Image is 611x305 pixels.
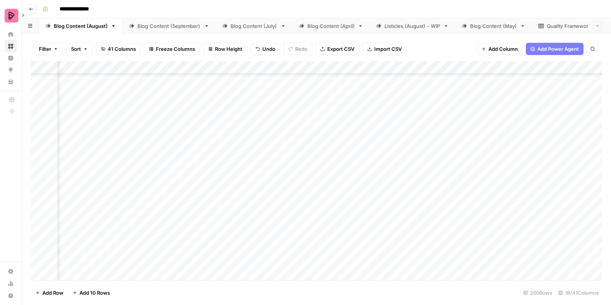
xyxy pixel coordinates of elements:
[488,45,518,53] span: Add Column
[283,43,312,55] button: Redo
[547,22,592,30] div: Quality Framework
[216,18,293,34] a: Blog Content (July)
[477,43,523,55] button: Add Column
[5,6,17,25] button: Workspace: Preply
[455,18,532,34] a: Blog Content (May)
[262,45,275,53] span: Undo
[5,64,17,76] a: Opportunities
[123,18,216,34] a: Blog Content (September)
[39,45,51,53] span: Filter
[526,43,584,55] button: Add Power Agent
[5,277,17,290] a: Usage
[5,9,18,23] img: Preply Logo
[39,18,123,34] a: Blog Content (August)
[470,22,517,30] div: Blog Content (May)
[42,289,63,297] span: Add Row
[5,265,17,277] a: Settings
[231,22,278,30] div: Blog Content (July)
[251,43,280,55] button: Undo
[370,18,455,34] a: Listicles (August) - WIP
[293,18,370,34] a: Blog Content (April)
[137,22,201,30] div: Blog Content (September)
[520,287,555,299] div: 200 Rows
[54,22,108,30] div: Blog Content (August)
[31,287,68,299] button: Add Row
[71,45,81,53] span: Sort
[555,287,602,299] div: 18/41 Columns
[374,45,402,53] span: Import CSV
[5,76,17,88] a: Your Data
[327,45,354,53] span: Export CSV
[203,43,247,55] button: Row Height
[144,43,200,55] button: Freeze Columns
[96,43,141,55] button: 41 Columns
[315,43,359,55] button: Export CSV
[307,22,355,30] div: Blog Content (April)
[537,45,579,53] span: Add Power Agent
[66,43,93,55] button: Sort
[79,289,110,297] span: Add 10 Rows
[34,43,63,55] button: Filter
[362,43,407,55] button: Import CSV
[5,40,17,52] a: Browse
[295,45,307,53] span: Redo
[108,45,136,53] span: 41 Columns
[385,22,440,30] div: Listicles (August) - WIP
[5,28,17,41] a: Home
[532,18,607,34] a: Quality Framework
[156,45,195,53] span: Freeze Columns
[5,52,17,64] a: Insights
[215,45,242,53] span: Row Height
[5,290,17,302] button: Help + Support
[68,287,115,299] button: Add 10 Rows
